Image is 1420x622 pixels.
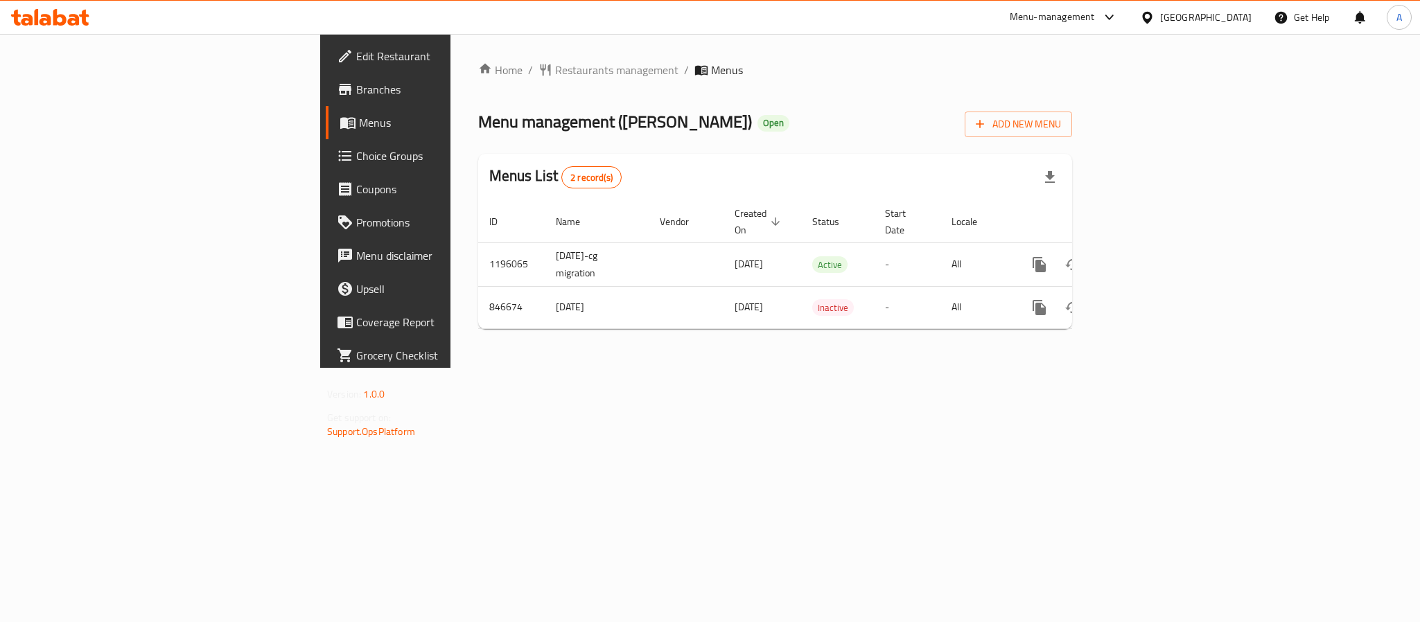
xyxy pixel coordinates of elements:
button: Change Status [1056,248,1089,281]
span: Menu management ( [PERSON_NAME] ) [478,106,752,137]
td: All [940,242,1012,286]
th: Actions [1012,201,1167,243]
span: Version: [327,385,361,403]
span: Coupons [356,181,546,197]
a: Grocery Checklist [326,339,557,372]
div: Total records count [561,166,622,188]
span: Choice Groups [356,148,546,164]
span: Branches [356,81,546,98]
nav: breadcrumb [478,62,1072,78]
a: Coverage Report [326,305,557,339]
button: Add New Menu [965,112,1072,137]
a: Coupons [326,172,557,206]
li: / [684,62,689,78]
a: Menus [326,106,557,139]
button: more [1023,291,1056,324]
td: [DATE] [545,286,649,328]
button: more [1023,248,1056,281]
span: Open [757,117,789,129]
span: A [1396,10,1402,25]
span: Menus [359,114,546,131]
a: Edit Restaurant [326,39,557,73]
span: Name [556,213,598,230]
div: Active [812,256,848,273]
span: Add New Menu [976,116,1061,133]
span: Promotions [356,214,546,231]
a: Branches [326,73,557,106]
td: - [874,242,940,286]
td: All [940,286,1012,328]
span: Vendor [660,213,707,230]
span: Active [812,257,848,273]
span: [DATE] [735,255,763,273]
table: enhanced table [478,201,1167,329]
div: Export file [1033,161,1067,194]
button: Change Status [1056,291,1089,324]
span: Restaurants management [555,62,678,78]
div: [GEOGRAPHIC_DATA] [1160,10,1252,25]
a: Menu disclaimer [326,239,557,272]
span: [DATE] [735,298,763,316]
span: 1.0.0 [363,385,385,403]
h2: Menus List [489,166,622,188]
a: Choice Groups [326,139,557,172]
td: - [874,286,940,328]
span: ID [489,213,516,230]
span: Created On [735,205,784,238]
span: Inactive [812,300,854,316]
td: [DATE]-cg migration [545,242,649,286]
a: Restaurants management [538,62,678,78]
span: Get support on: [327,409,391,427]
span: Coverage Report [356,314,546,330]
div: Inactive [812,299,854,316]
span: Edit Restaurant [356,48,546,64]
a: Promotions [326,206,557,239]
div: Menu-management [1010,9,1095,26]
span: Grocery Checklist [356,347,546,364]
span: Start Date [885,205,924,238]
span: Menu disclaimer [356,247,546,264]
div: Open [757,115,789,132]
a: Support.OpsPlatform [327,423,415,441]
span: Menus [711,62,743,78]
span: 2 record(s) [562,171,621,184]
span: Upsell [356,281,546,297]
span: Locale [952,213,995,230]
a: Upsell [326,272,557,305]
span: Status [812,213,857,230]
